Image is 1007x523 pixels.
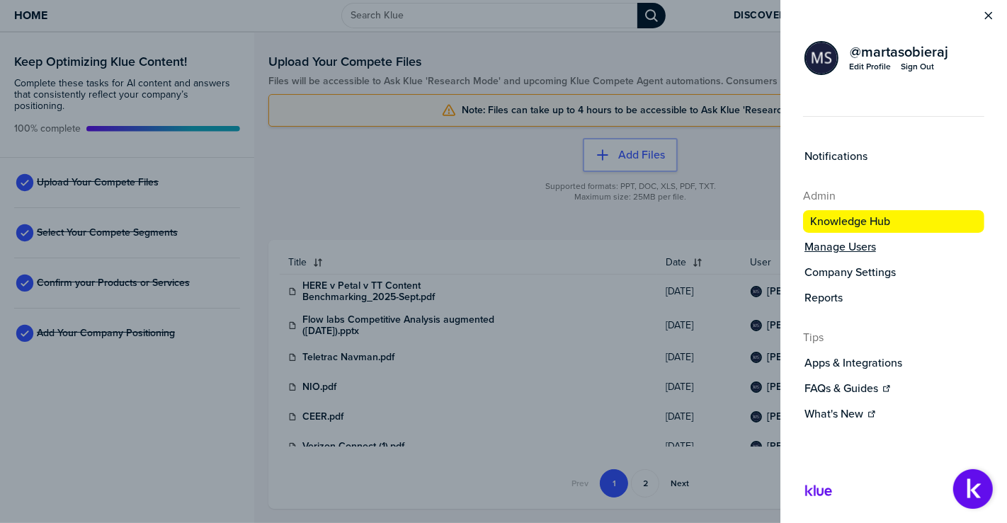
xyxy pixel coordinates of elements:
div: Marta Sobieraj [804,41,838,75]
div: Sign Out [901,61,934,72]
label: Reports [804,291,843,305]
label: Knowledge Hub [810,214,890,229]
button: Open Support Center [953,469,993,509]
button: Apps & Integrations [803,355,984,372]
label: Manage Users [804,240,876,254]
label: Notifications [804,149,867,163]
button: Sign Out [900,60,935,73]
h4: Admin [803,188,984,205]
a: What's New [803,406,984,423]
div: Edit Profile [849,61,891,72]
a: FAQs & Guides [803,380,984,397]
button: Knowledge Hub [803,210,984,233]
h4: Tips [803,329,984,346]
a: Notifications [803,148,984,165]
a: Edit Profile [848,60,892,73]
img: 5d4db0085ffa0daa00f06a3fc5abb92c-sml.png [806,42,837,74]
label: What's New [804,407,863,421]
a: Company Settings [803,264,984,281]
label: Apps & Integrations [804,356,902,370]
a: Manage Users [803,238,984,255]
label: FAQs & Guides [804,381,878,396]
label: Company Settings [804,265,896,280]
button: Close Menu [982,8,996,23]
span: @ martasobieraj [850,45,948,59]
button: Reports [803,289,984,306]
a: @martasobieraj [848,43,950,60]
